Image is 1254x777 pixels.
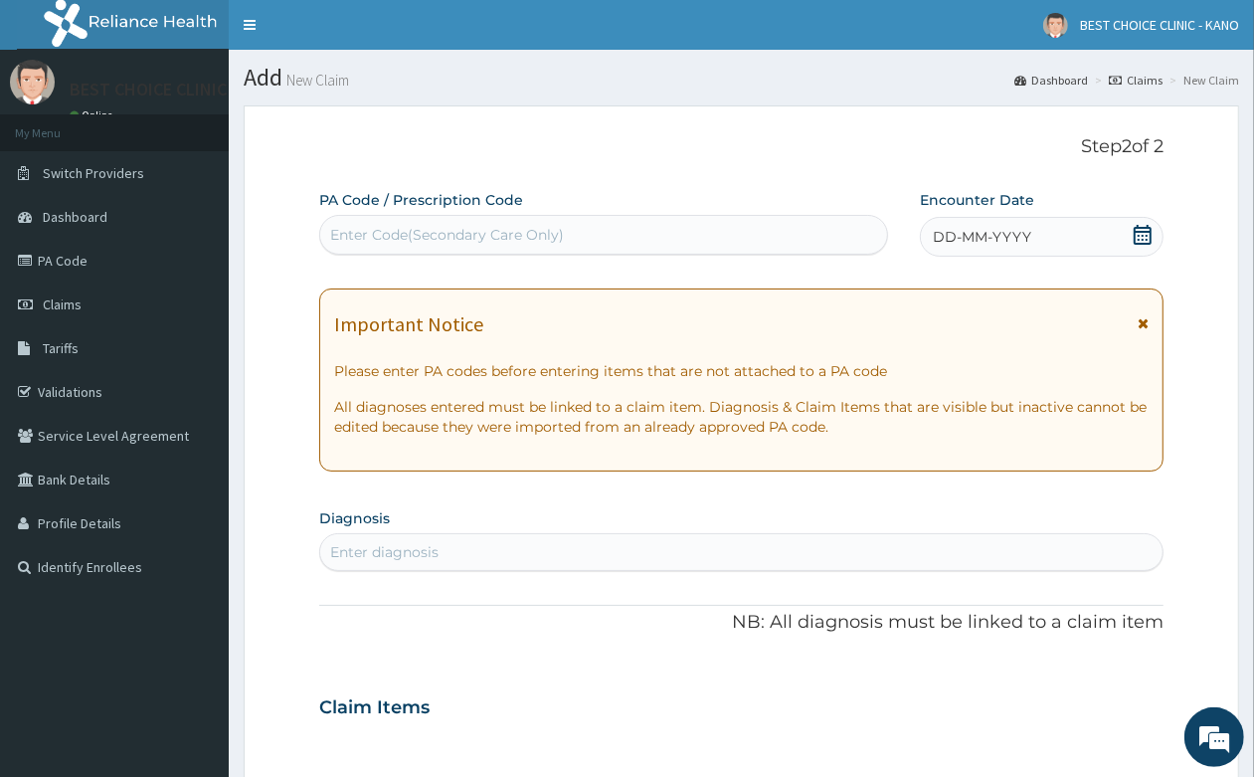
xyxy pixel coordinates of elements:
label: PA Code / Prescription Code [319,190,523,210]
label: Encounter Date [920,190,1034,210]
textarea: Type your message and hit 'Enter' [10,543,379,613]
span: Tariffs [43,339,79,357]
img: User Image [10,60,55,104]
div: Enter diagnosis [330,542,439,562]
div: Enter Code(Secondary Care Only) [330,225,564,245]
li: New Claim [1164,72,1239,89]
span: We're online! [115,251,274,452]
div: Chat with us now [103,111,334,137]
span: Claims [43,295,82,313]
img: User Image [1043,13,1068,38]
span: DD-MM-YYYY [933,227,1031,247]
small: New Claim [282,73,349,88]
span: BEST CHOICE CLINIC - KANO [1080,16,1239,34]
a: Claims [1109,72,1163,89]
img: d_794563401_company_1708531726252_794563401 [37,99,81,149]
span: Dashboard [43,208,107,226]
a: Dashboard [1014,72,1088,89]
p: All diagnoses entered must be linked to a claim item. Diagnosis & Claim Items that are visible bu... [334,397,1149,437]
p: Step 2 of 2 [319,136,1164,158]
p: Please enter PA codes before entering items that are not attached to a PA code [334,361,1149,381]
a: Online [70,108,117,122]
p: NB: All diagnosis must be linked to a claim item [319,610,1164,636]
p: BEST CHOICE CLINIC - KANO [70,81,284,98]
h3: Claim Items [319,697,430,719]
label: Diagnosis [319,508,390,528]
h1: Important Notice [334,313,483,335]
h1: Add [244,65,1239,91]
span: Switch Providers [43,164,144,182]
div: Minimize live chat window [326,10,374,58]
